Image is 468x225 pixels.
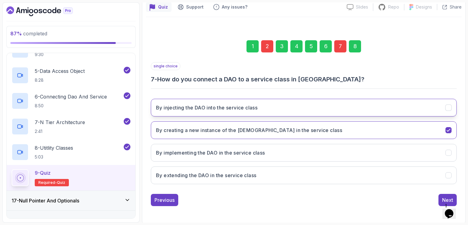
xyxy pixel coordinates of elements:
[12,67,130,84] button: 5-Data Access Object8:28
[246,40,259,52] div: 1
[151,166,457,184] button: By extending the DAO in the service class
[158,4,168,10] p: Quiz
[222,4,247,10] p: Any issues?
[334,40,346,52] div: 7
[261,40,273,52] div: 2
[437,4,462,10] button: Share
[57,180,65,185] span: quiz
[210,2,251,12] button: Feedback button
[186,4,204,10] p: Support
[151,62,180,70] p: single choice
[305,40,317,52] div: 5
[388,4,399,10] p: Repo
[35,128,85,134] p: 2:41
[151,144,457,162] button: By implementing the DAO in the service class
[35,93,107,100] p: 6 - Connecting Dao And Service
[146,2,172,12] button: quiz button
[151,75,457,84] h3: 7 - How do you connect a DAO to a service class in [GEOGRAPHIC_DATA]?
[12,92,130,109] button: 6-Connecting Dao And Service8:50
[156,172,256,179] h3: By extending the DAO in the service class
[450,4,462,10] p: Share
[356,4,368,10] p: Slides
[156,104,257,111] h3: By injecting the DAO into the service class
[35,169,51,177] p: 9 - Quiz
[12,217,41,224] h3: 18 - Exercises
[35,144,73,152] p: 8 - Utitlity Classes
[320,40,332,52] div: 6
[35,119,85,126] p: 7 - N Tier Architecture
[6,6,87,16] a: Dashboard
[174,2,207,12] button: Support button
[35,154,73,160] p: 5:03
[416,4,432,10] p: Designs
[35,77,85,83] p: 8:28
[35,103,107,109] p: 8:50
[151,194,178,206] button: Previous
[10,30,22,37] span: 87 %
[10,30,47,37] span: completed
[276,40,288,52] div: 3
[12,169,130,186] button: 9-QuizRequired-quiz
[156,149,265,156] h3: By implementing the DAO in the service class
[35,52,76,58] p: 9:30
[12,197,79,204] h3: 17 - Null Pointer And Optionals
[12,118,130,135] button: 7-N Tier Architecture2:41
[35,67,85,75] p: 5 - Data Access Object
[154,196,175,204] div: Previous
[290,40,303,52] div: 4
[7,191,135,210] button: 17-Null Pointer And Optionals
[442,196,453,204] div: Next
[438,194,457,206] button: Next
[156,127,342,134] h3: By creating a new instance of the [DEMOGRAPHIC_DATA] in the service class
[442,201,462,219] iframe: chat widget
[349,40,361,52] div: 8
[151,99,457,116] button: By injecting the DAO into the service class
[151,121,457,139] button: By creating a new instance of the DAO in the service class
[12,144,130,161] button: 8-Utitlity Classes5:03
[38,180,57,185] span: Required-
